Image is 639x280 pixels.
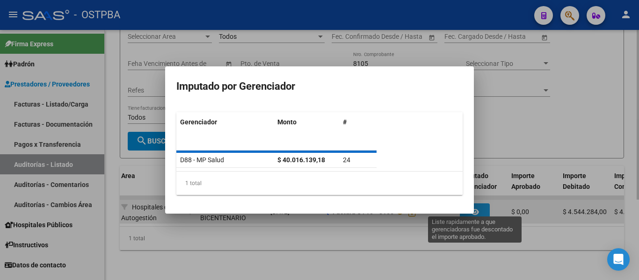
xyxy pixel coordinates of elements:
[180,118,217,126] span: Gerenciador
[277,118,297,126] span: Monto
[277,156,325,164] strong: $ 40.016.139,18
[176,78,463,95] h3: Imputado por Gerenciador
[274,112,339,132] datatable-header-cell: Monto
[176,172,463,195] div: 1 total
[339,112,377,132] datatable-header-cell: #
[176,112,274,132] datatable-header-cell: Gerenciador
[343,118,347,126] span: #
[607,248,630,271] div: Open Intercom Messenger
[343,156,350,164] span: 24
[180,156,224,164] span: D88 - MP Salud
